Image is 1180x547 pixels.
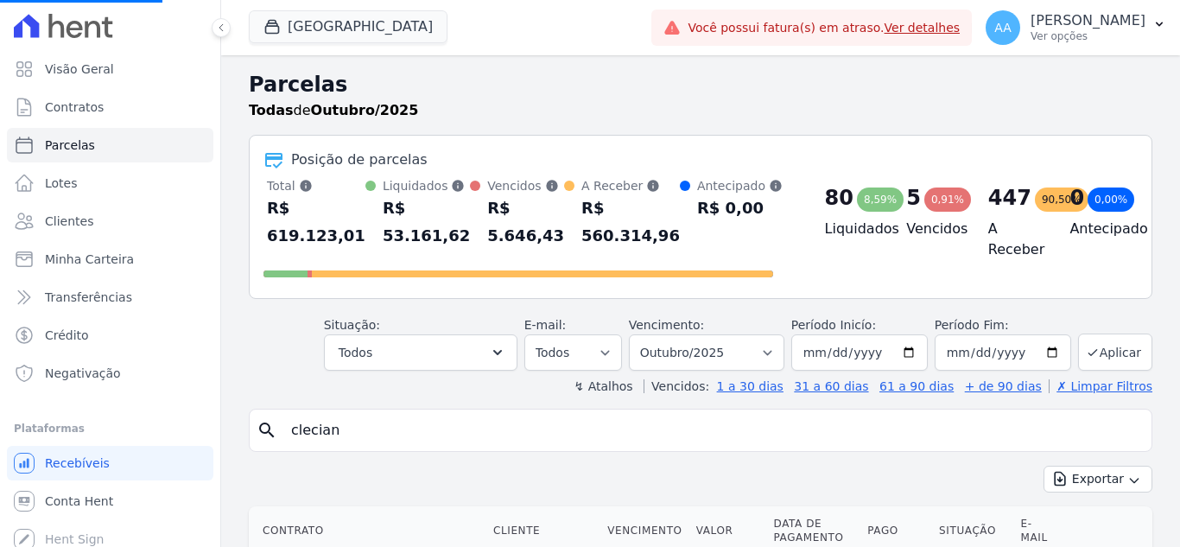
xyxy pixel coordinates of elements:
label: E-mail: [524,318,567,332]
a: Lotes [7,166,213,200]
span: Você possui fatura(s) em atraso. [688,19,960,37]
button: Aplicar [1078,334,1152,371]
p: [PERSON_NAME] [1031,12,1145,29]
span: Crédito [45,327,89,344]
strong: Outubro/2025 [311,102,419,118]
button: Todos [324,334,517,371]
label: Vencidos: [644,379,709,393]
span: Todos [339,342,372,363]
div: 5 [906,184,921,212]
a: Visão Geral [7,52,213,86]
h4: Vencidos [906,219,961,239]
input: Buscar por nome do lote ou do cliente [281,413,1145,448]
div: 0,00% [1088,188,1134,212]
div: Total [267,177,365,194]
a: Crédito [7,318,213,353]
span: Visão Geral [45,60,114,78]
span: Lotes [45,175,78,192]
span: Recebíveis [45,455,110,472]
div: 447 [988,184,1031,212]
label: Período Inicío: [791,318,876,332]
label: Período Fim: [935,316,1071,334]
p: Ver opções [1031,29,1145,43]
span: Transferências [45,289,132,306]
div: R$ 0,00 [697,194,783,222]
div: 90,50% [1035,188,1088,212]
span: AA [994,22,1012,34]
a: Recebíveis [7,446,213,480]
a: 31 a 60 dias [794,379,868,393]
span: Conta Hent [45,493,113,510]
strong: Todas [249,102,294,118]
div: Antecipado [697,177,783,194]
a: Clientes [7,204,213,239]
div: Plataformas [14,418,206,439]
button: Exportar [1044,466,1152,493]
h4: Antecipado [1069,219,1124,239]
button: AA [PERSON_NAME] Ver opções [972,3,1180,52]
div: R$ 5.646,43 [487,194,564,250]
h2: Parcelas [249,69,1152,100]
div: 8,59% [857,188,904,212]
button: [GEOGRAPHIC_DATA] [249,10,447,43]
a: 61 a 90 dias [879,379,954,393]
label: Vencimento: [629,318,704,332]
h4: A Receber [988,219,1043,260]
a: 1 a 30 dias [717,379,783,393]
label: ↯ Atalhos [574,379,632,393]
div: R$ 53.161,62 [383,194,470,250]
span: Minha Carteira [45,251,134,268]
label: Situação: [324,318,380,332]
p: de [249,100,418,121]
div: Posição de parcelas [291,149,428,170]
a: Transferências [7,280,213,315]
a: Parcelas [7,128,213,162]
div: 80 [825,184,853,212]
div: 0 [1069,184,1084,212]
a: Negativação [7,356,213,391]
span: Clientes [45,213,93,230]
a: ✗ Limpar Filtros [1049,379,1152,393]
a: Contratos [7,90,213,124]
a: Minha Carteira [7,242,213,277]
a: Ver detalhes [885,21,961,35]
span: Parcelas [45,137,95,154]
div: Vencidos [487,177,564,194]
a: Conta Hent [7,484,213,518]
a: + de 90 dias [965,379,1042,393]
div: A Receber [581,177,680,194]
div: R$ 560.314,96 [581,194,680,250]
div: Liquidados [383,177,470,194]
h4: Liquidados [825,219,879,239]
div: 0,91% [924,188,971,212]
span: Contratos [45,99,104,116]
span: Negativação [45,365,121,382]
i: search [257,420,277,441]
div: R$ 619.123,01 [267,194,365,250]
